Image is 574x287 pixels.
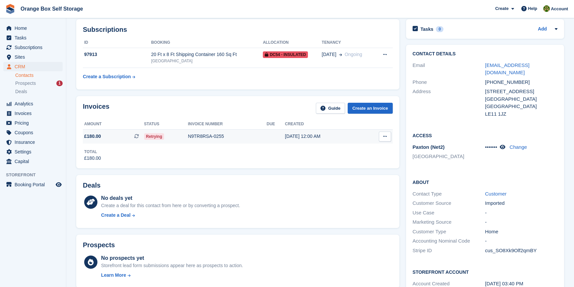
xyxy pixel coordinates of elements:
[421,26,433,32] h2: Tasks
[101,254,243,262] div: No prospects yet
[485,228,557,236] div: Home
[413,144,445,150] span: Paxton (Net2)
[413,218,485,226] div: Marketing Source
[3,157,63,166] a: menu
[413,200,485,207] div: Customer Source
[413,247,485,255] div: Stripe ID
[101,194,240,202] div: No deals yet
[436,26,443,32] div: 0
[15,147,54,156] span: Settings
[15,138,54,147] span: Insurance
[15,24,54,33] span: Home
[15,128,54,137] span: Coupons
[15,43,54,52] span: Subscriptions
[413,132,557,139] h2: Access
[56,81,63,86] div: 1
[84,149,101,155] div: Total
[495,5,508,12] span: Create
[18,3,86,14] a: Orange Box Self Storage
[15,72,63,79] a: Contacts
[151,51,263,58] div: 20 Ft x 8 Ft Shipping Container 160 Sq Ft
[15,118,54,128] span: Pricing
[15,180,54,189] span: Booking Portal
[188,119,267,130] th: Invoice number
[83,51,151,58] div: 97913
[84,133,101,140] span: £180.00
[188,133,267,140] div: N9TR8RSA-0255
[3,33,63,42] a: menu
[3,43,63,52] a: menu
[485,144,497,150] span: •••••••
[83,37,151,48] th: ID
[485,247,557,255] div: cus_SO8Xk9Olf2qmBY
[5,4,15,14] img: stora-icon-8386f47178a22dfd0bd8f6a31ec36ba5ce8667c1dd55bd0f319d3a0aa187defe.svg
[322,37,374,48] th: Tenancy
[345,52,362,57] span: Ongoing
[551,6,568,12] span: Account
[485,95,557,103] div: [GEOGRAPHIC_DATA]
[84,155,101,162] div: £180.00
[144,133,164,140] span: Retrying
[266,119,285,130] th: Due
[15,157,54,166] span: Capital
[101,272,243,279] a: Learn More
[144,119,188,130] th: Status
[485,191,506,197] a: Customer
[413,88,485,118] div: Address
[3,128,63,137] a: menu
[485,110,557,118] div: LE11 1JZ
[3,24,63,33] a: menu
[3,147,63,156] a: menu
[348,103,393,114] a: Create an Invoice
[83,103,109,114] h2: Invoices
[3,99,63,108] a: menu
[485,209,557,217] div: -
[543,5,550,12] img: SARAH T
[316,103,345,114] a: Guide
[3,62,63,71] a: menu
[101,212,131,219] div: Create a Deal
[413,51,557,57] h2: Contact Details
[15,62,54,71] span: CRM
[509,144,527,150] a: Change
[413,62,485,77] div: Email
[485,200,557,207] div: Imported
[485,62,529,76] a: [EMAIL_ADDRESS][DOMAIN_NAME]
[3,180,63,189] a: menu
[83,241,115,249] h2: Prospects
[6,172,66,178] span: Storefront
[83,182,100,189] h2: Deals
[15,33,54,42] span: Tasks
[413,79,485,86] div: Phone
[3,138,63,147] a: menu
[485,79,557,86] div: [PHONE_NUMBER]
[413,237,485,245] div: Accounting Nominal Code
[3,109,63,118] a: menu
[413,153,485,160] li: [GEOGRAPHIC_DATA]
[485,218,557,226] div: -
[101,262,243,269] div: Storefront lead form submissions appear here as prospects to action.
[3,118,63,128] a: menu
[413,228,485,236] div: Customer Type
[15,109,54,118] span: Invoices
[413,209,485,217] div: Use Case
[285,133,363,140] div: [DATE] 12:00 AM
[101,202,240,209] div: Create a deal for this contact from here or by converting a prospect.
[485,88,557,95] div: [STREET_ADDRESS]
[151,58,263,64] div: [GEOGRAPHIC_DATA]
[485,237,557,245] div: -
[485,103,557,110] div: [GEOGRAPHIC_DATA]
[413,268,557,275] h2: Storefront Account
[528,5,537,12] span: Help
[83,71,135,83] a: Create a Subscription
[538,26,547,33] a: Add
[55,181,63,189] a: Preview store
[3,52,63,62] a: menu
[285,119,363,130] th: Created
[83,119,144,130] th: Amount
[413,190,485,198] div: Contact Type
[101,212,240,219] a: Create a Deal
[151,37,263,48] th: Booking
[15,88,27,95] span: Deals
[15,80,63,87] a: Prospects 1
